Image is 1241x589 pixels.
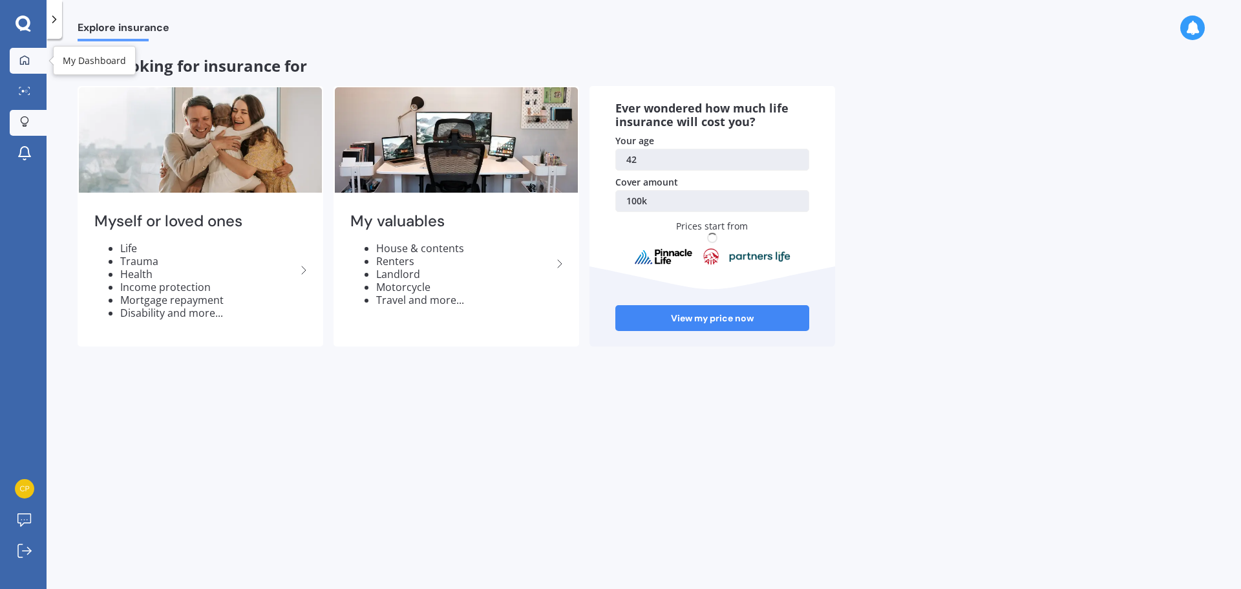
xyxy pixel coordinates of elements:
div: Prices start from [629,220,796,255]
a: View my price now [615,305,809,331]
li: Disability and more... [120,306,296,319]
div: Ever wondered how much life insurance will cost you? [615,102,809,129]
a: 42 [615,149,809,171]
li: Income protection [120,281,296,294]
span: Explore insurance [78,21,169,39]
img: 5026cda06709805cda48c20e98687496 [15,479,34,498]
h2: My valuables [350,211,552,231]
li: Mortgage repayment [120,294,296,306]
h2: Myself or loved ones [94,211,296,231]
img: My valuables [335,87,578,193]
div: Your age [615,134,809,147]
li: Life [120,242,296,255]
div: Cover amount [615,176,809,189]
li: House & contents [376,242,552,255]
div: My Dashboard [63,54,126,67]
li: Travel and more... [376,294,552,306]
li: Motorcycle [376,281,552,294]
img: partnersLife [729,251,791,262]
span: I am looking for insurance for [78,55,307,76]
li: Landlord [376,268,552,281]
a: 100k [615,190,809,212]
img: aia [703,248,719,265]
img: pinnacle [634,248,694,265]
li: Health [120,268,296,281]
li: Trauma [120,255,296,268]
img: Myself or loved ones [79,87,322,193]
li: Renters [376,255,552,268]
